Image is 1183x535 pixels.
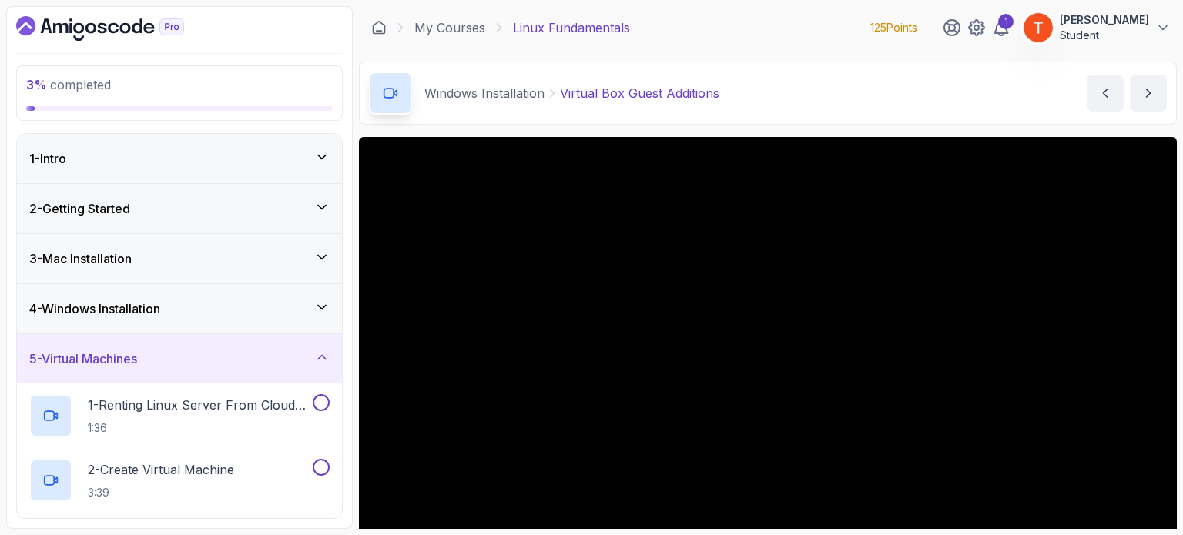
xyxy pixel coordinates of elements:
[88,420,310,436] p: 1:36
[1130,75,1167,112] button: next content
[560,84,719,102] p: Virtual Box Guest Additions
[29,249,132,268] h3: 3 - Mac Installation
[1087,439,1183,512] iframe: chat widget
[17,134,342,183] button: 1-Intro
[414,18,485,37] a: My Courses
[26,77,111,92] span: completed
[998,14,1014,29] div: 1
[17,184,342,233] button: 2-Getting Started
[1087,75,1124,112] button: previous content
[870,20,917,35] p: 125 Points
[29,299,160,318] h3: 4 - Windows Installation
[29,349,137,368] h3: 5 - Virtual Machines
[29,199,130,218] h3: 2 - Getting Started
[88,396,310,414] p: 1 - Renting Linux Server From Cloud Providers
[29,459,330,502] button: 2-Create Virtual Machine3:39
[1060,12,1149,28] p: [PERSON_NAME]
[17,334,342,383] button: 5-Virtual Machines
[16,16,220,41] a: Dashboard
[1024,13,1053,42] img: user profile image
[1023,12,1171,43] button: user profile image[PERSON_NAME]Student
[29,149,66,168] h3: 1 - Intro
[513,18,630,37] p: Linux Fundamentals
[424,84,545,102] p: Windows Installation
[26,77,47,92] span: 3 %
[88,485,234,500] p: 3:39
[88,460,234,479] p: 2 - Create Virtual Machine
[992,18,1010,37] a: 1
[17,234,342,283] button: 3-Mac Installation
[371,20,387,35] a: Dashboard
[1060,28,1149,43] p: Student
[17,284,342,333] button: 4-Windows Installation
[29,394,330,437] button: 1-Renting Linux Server From Cloud Providers1:36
